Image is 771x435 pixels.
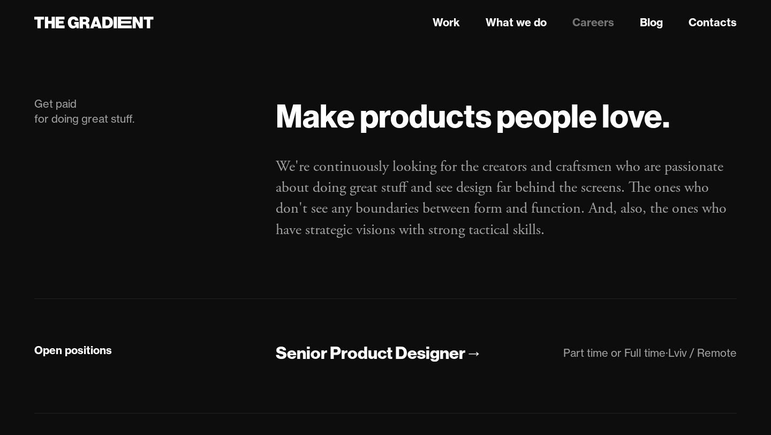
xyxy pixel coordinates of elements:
strong: Make products people love. [276,95,670,136]
div: Lviv / Remote [668,346,737,359]
div: · [666,346,668,359]
a: Work [433,14,460,31]
div: → [465,342,482,364]
a: Careers [572,14,614,31]
a: Blog [640,14,663,31]
div: Get paid for doing great stuff. [34,96,254,126]
div: Part time or Full time [563,346,666,359]
strong: Open positions [34,343,112,357]
div: Senior Product Designer [276,342,465,364]
a: Senior Product Designer→ [276,342,482,365]
a: What we do [486,14,547,31]
a: Contacts [689,14,737,31]
p: We're continuously looking for the creators and craftsmen who are passionate about doing great st... [276,156,737,241]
